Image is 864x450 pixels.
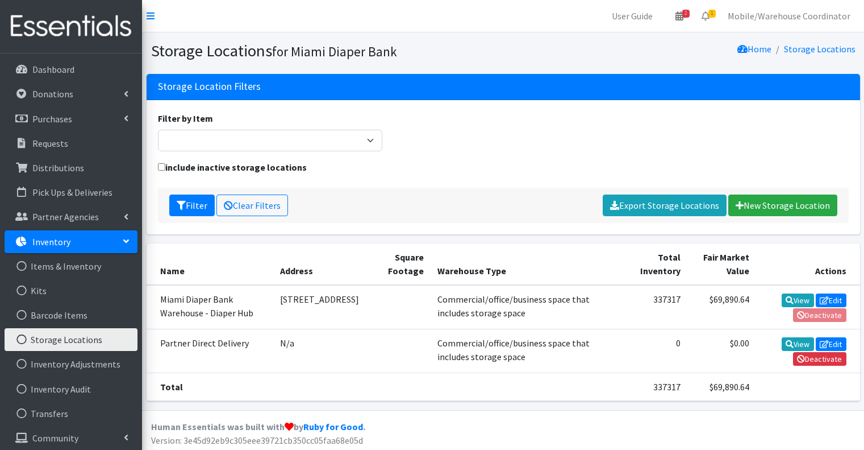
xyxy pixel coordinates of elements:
[273,285,366,329] td: [STREET_ADDRESS]
[32,64,74,75] p: Dashboard
[687,285,756,329] td: $69,890.64
[303,421,363,432] a: Ruby for Good
[708,10,716,18] span: 1
[273,329,366,373] td: N/a
[816,294,846,307] a: Edit
[147,329,273,373] td: Partner Direct Delivery
[158,112,213,125] label: Filter by Item
[158,163,165,171] input: include inactive storage locations
[603,5,662,27] a: User Guide
[32,432,78,444] p: Community
[5,427,137,449] a: Community
[737,43,771,55] a: Home
[666,5,692,27] a: 2
[366,243,431,285] th: Square Footage
[687,329,756,373] td: $0.00
[32,236,70,247] p: Inventory
[5,279,137,302] a: Kits
[621,373,687,401] td: 337317
[5,402,137,425] a: Transfers
[621,329,687,373] td: 0
[603,195,727,216] a: Export Storage Locations
[32,187,112,198] p: Pick Ups & Deliveries
[5,132,137,155] a: Requests
[687,373,756,401] td: $69,890.64
[151,435,363,446] span: Version: 3e45d92eb9c305eee39721cb350cc05faa68e05d
[782,294,814,307] a: View
[5,7,137,46] img: HumanEssentials
[5,255,137,278] a: Items & Inventory
[272,43,397,60] small: for Miami Diaper Bank
[169,195,215,216] button: Filter
[793,352,846,366] a: Deactivate
[158,160,307,174] label: include inactive storage locations
[5,353,137,375] a: Inventory Adjustments
[32,162,84,174] p: Distributions
[621,285,687,329] td: 337317
[728,195,837,216] a: New Storage Location
[719,5,859,27] a: Mobile/Warehouse Coordinator
[756,243,859,285] th: Actions
[147,243,273,285] th: Name
[151,421,365,432] strong: Human Essentials was built with by .
[431,243,621,285] th: Warehouse Type
[5,304,137,327] a: Barcode Items
[5,181,137,204] a: Pick Ups & Deliveries
[32,138,68,149] p: Requests
[782,337,814,351] a: View
[784,43,855,55] a: Storage Locations
[431,329,621,373] td: Commercial/office/business space that includes storage space
[5,58,137,81] a: Dashboard
[5,230,137,253] a: Inventory
[5,328,137,351] a: Storage Locations
[160,381,183,393] strong: Total
[682,10,690,18] span: 2
[692,5,719,27] a: 1
[816,337,846,351] a: Edit
[32,211,99,222] p: Partner Agencies
[216,195,288,216] a: Clear Filters
[687,243,756,285] th: Fair Market Value
[5,205,137,228] a: Partner Agencies
[5,82,137,105] a: Donations
[5,108,137,130] a: Purchases
[158,81,261,93] h3: Storage Location Filters
[431,285,621,329] td: Commercial/office/business space that includes storage space
[151,41,499,61] h1: Storage Locations
[5,156,137,179] a: Distributions
[32,113,72,125] p: Purchases
[5,378,137,401] a: Inventory Audit
[273,243,366,285] th: Address
[147,285,273,329] td: Miami Diaper Bank Warehouse - Diaper Hub
[32,88,73,100] p: Donations
[621,243,687,285] th: Total Inventory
